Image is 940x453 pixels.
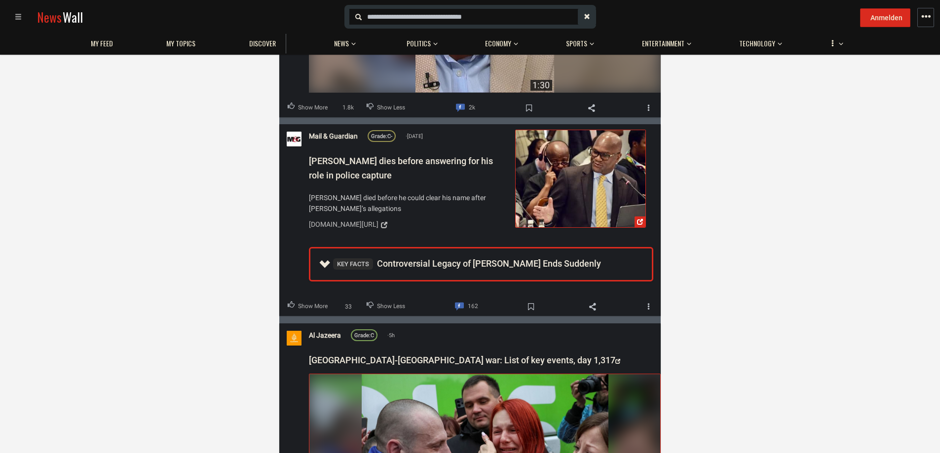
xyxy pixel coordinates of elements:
[377,101,405,114] span: Show Less
[371,132,392,141] div: C-
[515,130,646,228] a: Mthethwa dies before answering for his role in police capture
[91,39,113,48] span: My Feed
[287,132,301,146] img: Profile picture of Mail & Guardian
[448,98,484,117] a: Comment
[339,302,357,312] span: 33
[561,34,592,53] a: Sports
[329,30,359,53] button: News
[279,297,336,316] button: Upvote
[309,192,508,214] span: [PERSON_NAME] died before he could clear his name after [PERSON_NAME]’s allegations
[279,98,336,117] button: Upvote
[358,297,414,316] button: Downvote
[860,8,910,27] button: Anmelden
[309,156,493,180] span: [PERSON_NAME] dies before answering for his role in police capture
[480,30,518,53] button: Economy
[469,101,475,114] span: 2k
[642,39,684,48] span: Entertainment
[351,329,377,341] a: Grade:C
[309,219,378,230] div: [DOMAIN_NAME][URL]
[166,39,195,48] span: My topics
[309,216,508,233] a: [DOMAIN_NAME][URL]
[407,39,431,48] span: Politics
[530,79,552,90] div: 1:30
[739,39,775,48] span: Technology
[734,30,782,53] button: Technology
[37,8,83,26] a: NewsWall
[333,258,373,270] span: Key Facts
[37,8,62,26] span: News
[368,130,396,142] a: Grade:C-
[249,39,276,48] span: Discover
[63,8,83,26] span: Wall
[870,14,902,22] span: Anmelden
[298,300,328,313] span: Show More
[561,30,594,53] button: Sports
[468,300,478,313] span: 162
[329,34,354,53] a: News
[566,39,587,48] span: Sports
[402,30,438,53] button: Politics
[734,34,780,53] a: Technology
[334,39,349,48] span: News
[578,299,607,314] span: Share
[358,98,414,117] button: Downvote
[309,355,620,365] a: [GEOGRAPHIC_DATA]-[GEOGRAPHIC_DATA] war: List of key events, day 1,317
[333,258,601,269] span: Controversial Legacy of [PERSON_NAME] Ends Suddenly
[517,299,545,314] span: Bookmark
[447,297,487,316] a: Comment
[637,34,689,53] a: Entertainment
[354,332,371,339] span: Grade:
[516,130,645,227] img: Mthethwa dies before answering for his role in police capture
[377,300,405,313] span: Show Less
[387,331,395,340] span: 5h
[371,133,387,139] span: Grade:
[485,39,511,48] span: Economy
[310,248,652,280] summary: Key FactsControversial Legacy of [PERSON_NAME] Ends Suddenly
[577,100,606,115] span: Share
[637,30,691,53] button: Entertainment
[480,34,516,53] a: Economy
[354,331,374,340] div: C
[402,34,436,53] a: Politics
[406,132,423,141] span: [DATE]
[339,103,357,112] span: 1.8k
[298,101,328,114] span: Show More
[515,100,543,115] span: Bookmark
[309,131,358,141] a: Mail & Guardian
[287,331,301,346] img: Profile picture of Al Jazeera
[309,330,341,341] a: Al Jazeera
